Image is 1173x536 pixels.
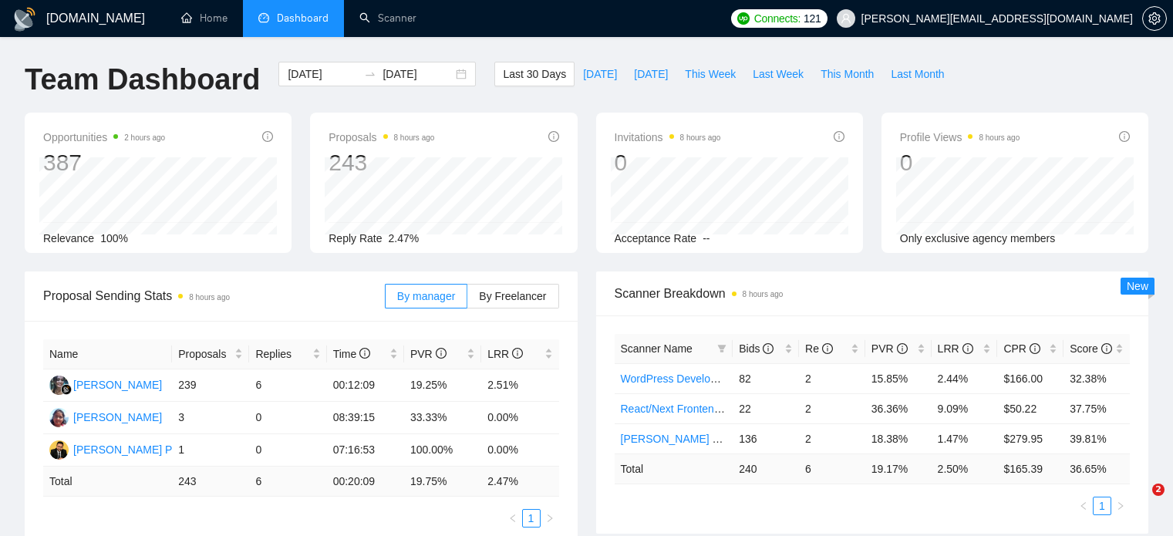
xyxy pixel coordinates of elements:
th: Replies [249,339,326,369]
td: 00:20:09 [327,467,404,497]
li: 1 [1093,497,1111,515]
span: By manager [397,290,455,302]
button: left [504,509,522,528]
span: info-circle [436,348,447,359]
td: 2 [799,363,865,393]
img: logo [12,7,37,32]
span: to [364,68,376,80]
span: Time [333,348,370,360]
td: 6 [249,369,326,402]
input: End date [383,66,453,83]
span: info-circle [1101,343,1112,354]
span: This Month [821,66,874,83]
span: dashboard [258,12,269,23]
span: setting [1143,12,1166,25]
div: 0 [900,148,1020,177]
img: upwork-logo.png [737,12,750,25]
span: swap-right [364,68,376,80]
span: info-circle [962,343,973,354]
td: 22 [733,393,799,423]
td: 0 [249,434,326,467]
td: Total [615,453,733,484]
td: 08:39:15 [327,402,404,434]
td: 0.00% [481,434,558,467]
a: PP[PERSON_NAME] Punjabi [49,443,201,455]
span: LRR [938,342,973,355]
a: WordPress Development [621,373,740,385]
span: filter [717,344,726,353]
span: Scanner Breakdown [615,284,1131,303]
td: $166.00 [997,363,1063,393]
button: This Month [812,62,882,86]
span: info-circle [834,131,844,142]
span: Reply Rate [329,232,382,244]
td: 00:12:09 [327,369,404,402]
th: Name [43,339,172,369]
span: Last Week [753,66,804,83]
td: 33.33% [404,402,481,434]
span: Only exclusive agency members [900,232,1056,244]
time: 2 hours ago [124,133,165,142]
td: 0.00% [481,402,558,434]
td: 239 [172,369,249,402]
span: info-circle [359,348,370,359]
a: homeHome [181,12,228,25]
span: info-circle [1119,131,1130,142]
td: 36.65 % [1063,453,1130,484]
div: 243 [329,148,434,177]
span: CPR [1003,342,1040,355]
div: [PERSON_NAME] Punjabi [73,441,201,458]
li: 1 [522,509,541,528]
td: 0 [249,402,326,434]
th: Proposals [172,339,249,369]
time: 8 hours ago [189,293,230,302]
li: Next Page [1111,497,1130,515]
h1: Team Dashboard [25,62,260,98]
span: Connects: [754,10,801,27]
a: 1 [1094,497,1111,514]
td: 15.85% [865,363,932,393]
a: searchScanner [359,12,416,25]
span: Proposal Sending Stats [43,286,385,305]
span: 121 [804,10,821,27]
span: This Week [685,66,736,83]
td: 2.47 % [481,467,558,497]
span: Score [1070,342,1111,355]
a: [PERSON_NAME] Development [621,433,777,445]
span: info-circle [548,131,559,142]
div: [PERSON_NAME] [73,376,162,393]
span: Replies [255,346,308,362]
button: Last 30 Days [494,62,575,86]
span: Scanner Name [621,342,693,355]
span: 2.47% [389,232,420,244]
td: 2.44% [932,363,998,393]
td: 36.36% [865,393,932,423]
td: 07:16:53 [327,434,404,467]
span: [DATE] [583,66,617,83]
button: This Week [676,62,744,86]
iframe: Intercom live chat [1121,484,1158,521]
td: 6 [249,467,326,497]
time: 8 hours ago [979,133,1020,142]
span: PVR [871,342,908,355]
span: 2 [1152,484,1165,496]
span: [DATE] [634,66,668,83]
div: 387 [43,148,165,177]
input: Start date [288,66,358,83]
span: Profile Views [900,128,1020,147]
td: 3 [172,402,249,434]
span: user [841,13,851,24]
td: $50.22 [997,393,1063,423]
button: Last Month [882,62,952,86]
td: 82 [733,363,799,393]
span: info-circle [763,343,774,354]
td: $ 165.39 [997,453,1063,484]
span: PVR [410,348,447,360]
img: RS [49,376,69,395]
td: 18.38% [865,423,932,453]
span: Bids [739,342,774,355]
li: Next Page [541,509,559,528]
div: 0 [615,148,721,177]
span: left [508,514,517,523]
td: 2.51% [481,369,558,402]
